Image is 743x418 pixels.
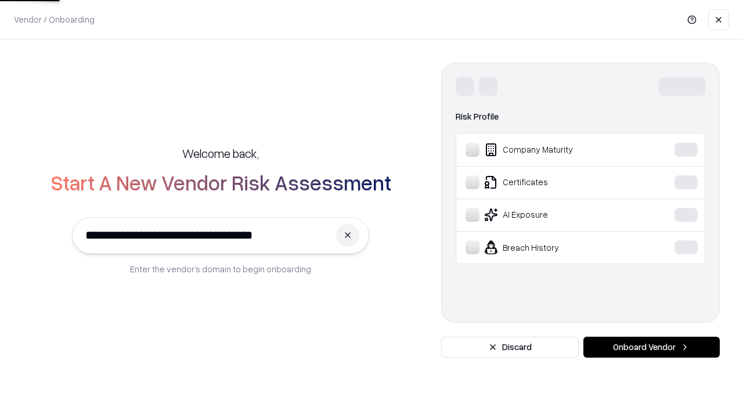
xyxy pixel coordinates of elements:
button: Onboard Vendor [583,337,720,358]
p: Enter the vendor’s domain to begin onboarding [130,263,311,275]
div: Certificates [466,175,639,189]
button: Discard [441,337,579,358]
div: AI Exposure [466,208,639,222]
h5: Welcome back, [182,145,259,161]
div: Risk Profile [456,110,705,124]
h2: Start A New Vendor Risk Assessment [51,171,391,194]
div: Company Maturity [466,143,639,157]
div: Breach History [466,240,639,254]
p: Vendor / Onboarding [14,13,95,26]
